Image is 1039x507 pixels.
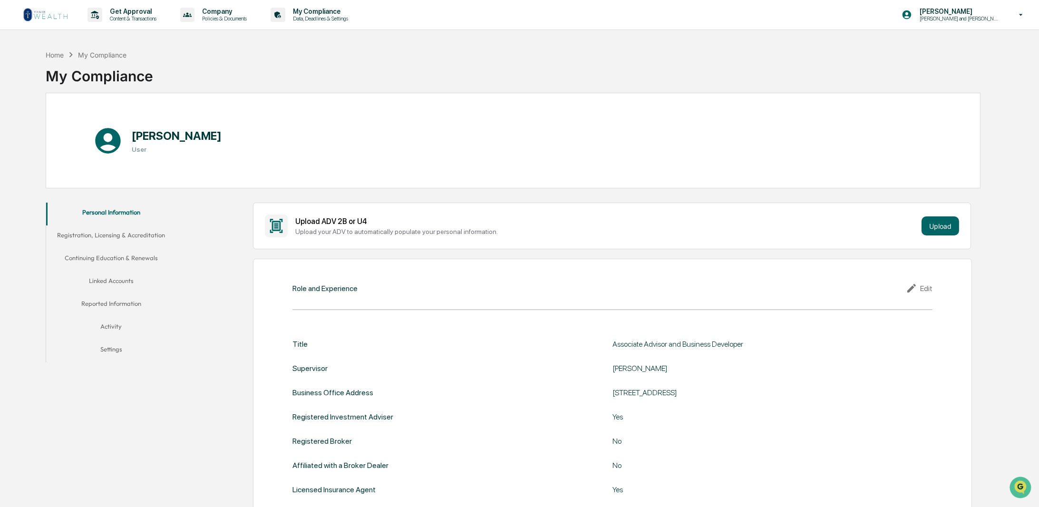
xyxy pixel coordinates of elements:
[19,137,60,147] span: Data Lookup
[32,72,156,82] div: Start new chat
[292,485,376,494] div: Licensed Insurance Agent
[102,8,161,15] p: Get Approval
[46,51,64,59] div: Home
[295,228,918,235] div: Upload your ADV to automatically populate your personal information.
[46,317,176,340] button: Activity
[132,129,222,143] h1: [PERSON_NAME]
[612,364,850,373] div: [PERSON_NAME]
[162,75,173,87] button: Start new chat
[612,437,850,446] div: No
[78,119,118,129] span: Attestations
[912,15,1005,22] p: [PERSON_NAME] and [PERSON_NAME] Onboarding
[46,271,176,294] button: Linked Accounts
[46,294,176,317] button: Reported Information
[612,461,850,470] div: No
[19,119,61,129] span: Preclearance
[612,388,850,397] div: [STREET_ADDRESS]
[46,225,176,248] button: Registration, Licensing & Accreditation
[67,160,115,168] a: Powered byPylon
[292,284,358,293] div: Role and Experience
[6,134,64,151] a: 🔎Data Lookup
[6,116,65,133] a: 🖐️Preclearance
[10,138,17,146] div: 🔎
[612,485,850,494] div: Yes
[922,216,959,235] button: Upload
[292,340,308,349] div: Title
[292,437,352,446] div: Registered Broker
[285,8,353,15] p: My Compliance
[906,283,932,294] div: Edit
[95,161,115,168] span: Pylon
[132,146,222,153] h3: User
[292,388,373,397] div: Business Office Address
[78,51,126,59] div: My Compliance
[23,7,68,22] img: logo
[46,203,176,225] button: Personal Information
[292,461,388,470] div: Affiliated with a Broker Dealer
[25,43,157,53] input: Clear
[292,412,393,421] div: Registered Investment Adviser
[612,412,850,421] div: Yes
[912,8,1005,15] p: [PERSON_NAME]
[1009,476,1034,501] iframe: Open customer support
[102,15,161,22] p: Content & Transactions
[32,82,120,89] div: We're available if you need us!
[285,15,353,22] p: Data, Deadlines & Settings
[46,60,153,85] div: My Compliance
[292,364,328,373] div: Supervisor
[194,8,252,15] p: Company
[46,248,176,271] button: Continuing Education & Renewals
[10,19,173,35] p: How can we help?
[10,120,17,128] div: 🖐️
[194,15,252,22] p: Policies & Documents
[65,116,122,133] a: 🗄️Attestations
[46,203,176,362] div: secondary tabs example
[69,120,77,128] div: 🗄️
[295,217,918,226] div: Upload ADV 2B or U4
[612,340,850,349] div: Associate Advisor and Business Developer
[10,72,27,89] img: 1746055101610-c473b297-6a78-478c-a979-82029cc54cd1
[46,340,176,362] button: Settings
